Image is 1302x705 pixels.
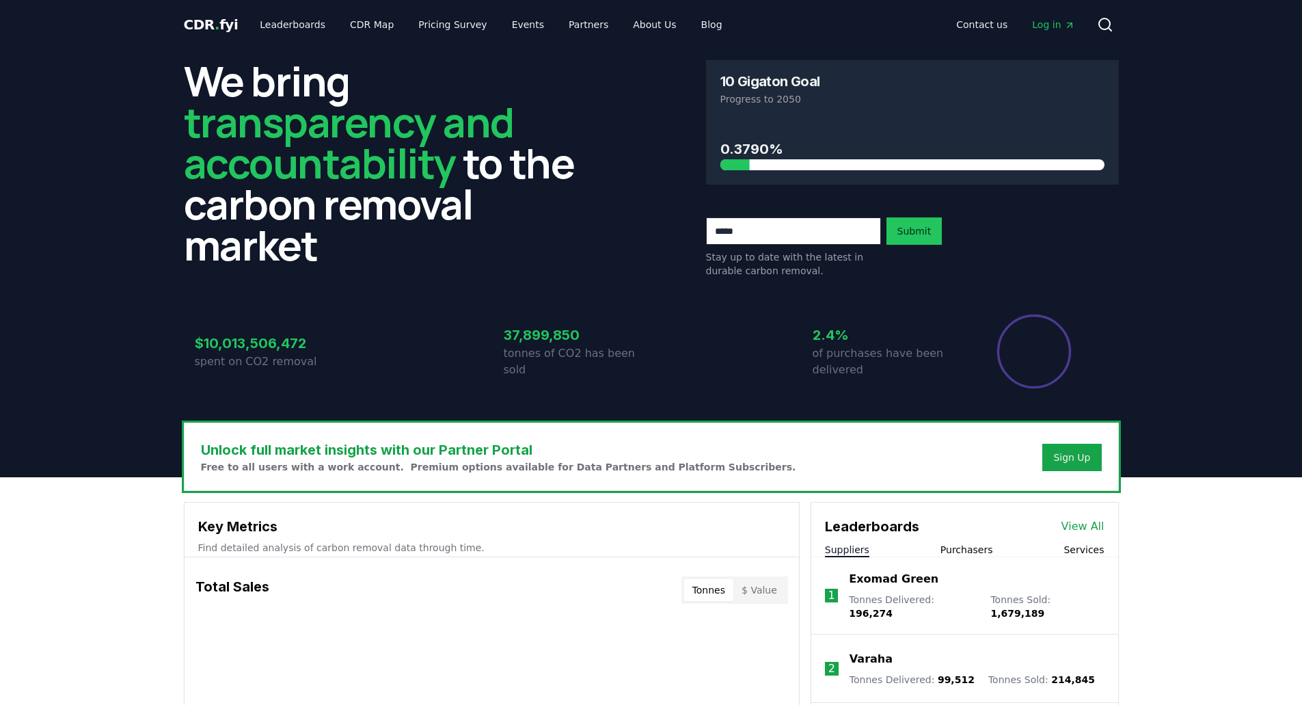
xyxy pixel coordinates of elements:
span: 1,679,189 [990,608,1044,619]
a: CDR Map [339,12,405,37]
a: CDR.fyi [184,15,239,34]
h3: Leaderboards [825,516,919,537]
span: 196,274 [849,608,893,619]
a: Contact us [945,12,1018,37]
button: Tonnes [684,579,733,601]
h3: Total Sales [195,576,269,604]
p: Find detailed analysis of carbon removal data through time. [198,541,785,555]
a: Sign Up [1053,451,1090,464]
p: 1 [828,587,835,604]
span: CDR fyi [184,16,239,33]
p: Tonnes Sold : [988,673,1095,687]
nav: Main [249,12,733,37]
button: Submit [886,217,942,245]
h3: 2.4% [813,325,960,345]
p: Progress to 2050 [720,92,1104,106]
a: Varaha [850,651,893,667]
p: 2 [828,661,835,677]
button: Services [1063,543,1104,557]
span: 214,845 [1051,674,1095,685]
h3: 0.3790% [720,139,1104,159]
nav: Main [945,12,1085,37]
button: Suppliers [825,543,869,557]
a: Partners [558,12,619,37]
a: Exomad Green [849,571,938,587]
button: $ Value [733,579,785,601]
p: spent on CO2 removal [195,354,342,370]
p: Tonnes Delivered : [850,673,975,687]
a: Leaderboards [249,12,336,37]
a: View All [1061,518,1104,535]
button: Sign Up [1042,444,1101,471]
span: Log in [1032,18,1074,31]
span: transparency and accountability [184,94,514,191]
p: Stay up to date with the latest in durable carbon removal. [706,250,881,278]
p: Tonnes Sold : [990,593,1104,620]
h3: Unlock full market insights with our Partner Portal [201,440,796,460]
h3: $10,013,506,472 [195,333,342,354]
p: of purchases have been delivered [813,345,960,378]
h3: 37,899,850 [504,325,651,345]
a: Blog [690,12,733,37]
div: Percentage of sales delivered [996,313,1072,390]
p: Free to all users with a work account. Premium options available for Data Partners and Platform S... [201,460,796,474]
p: tonnes of CO2 has been sold [504,345,651,378]
a: Log in [1021,12,1085,37]
a: Events [501,12,555,37]
p: Tonnes Delivered : [849,593,977,620]
button: Purchasers [940,543,993,557]
h3: 10 Gigaton Goal [720,75,820,88]
span: . [215,16,219,33]
a: Pricing Survey [407,12,498,37]
h2: We bring to the carbon removal market [184,60,597,265]
h3: Key Metrics [198,516,785,537]
a: About Us [622,12,687,37]
span: 99,512 [938,674,975,685]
